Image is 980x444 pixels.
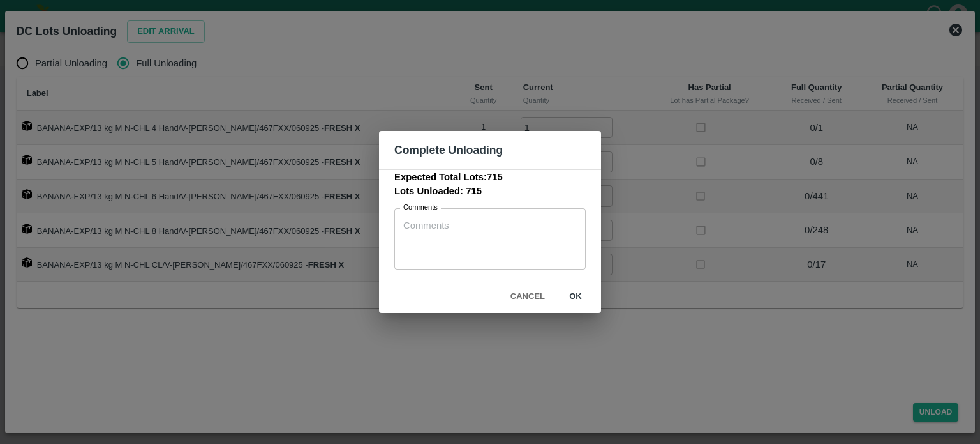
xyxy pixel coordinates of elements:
button: Cancel [505,286,550,308]
b: Complete Unloading [394,144,503,157]
b: Expected Total Lots: 715 [394,172,503,182]
button: ok [555,286,596,308]
label: Comments [403,203,438,213]
b: Lots Unloaded: 715 [394,186,482,196]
